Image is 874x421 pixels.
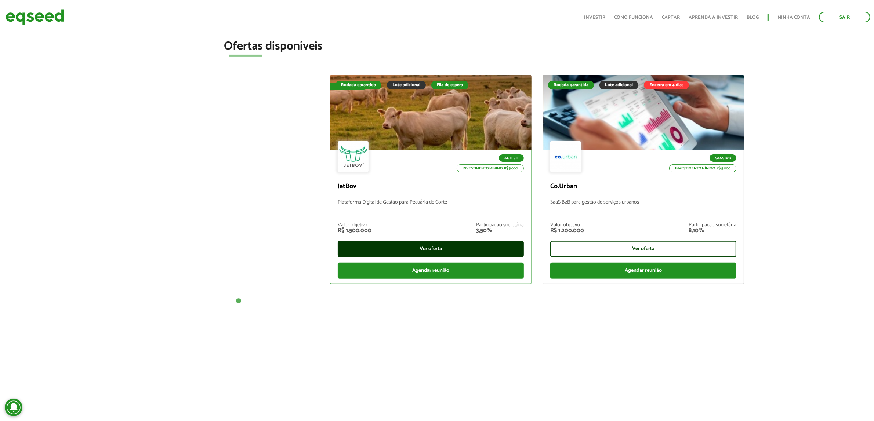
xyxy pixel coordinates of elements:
[224,40,868,53] h2: Ofertas disponíveis
[819,12,870,22] a: Sair
[476,223,524,228] div: Participação societária
[584,15,605,20] a: Investir
[644,81,689,89] div: Encerra em 4 dias
[550,241,736,257] div: Ver oferta
[548,81,594,89] div: Rodada garantida
[747,15,759,20] a: Blog
[550,228,584,234] div: R$ 1.200.000
[550,263,736,279] div: Agendar reunião
[669,164,736,172] p: Investimento mínimo: R$ 5.000
[336,81,381,89] div: Rodada garantida
[457,164,524,172] p: Investimento mínimo: R$ 5.000
[710,154,736,162] p: SaaS B2B
[338,223,371,228] div: Valor objetivo
[338,263,524,279] div: Agendar reunião
[689,228,736,234] div: 8,10%
[6,7,64,27] img: EqSeed
[550,199,736,215] p: SaaS B2B para gestão de serviços urbanos
[330,75,532,284] a: Fila de espera Rodada garantida Lote adicional Fila de espera Agtech Investimento mínimo: R$ 5.00...
[476,228,524,234] div: 3,50%
[387,81,426,89] div: Lote adicional
[499,154,524,162] p: Agtech
[689,223,736,228] div: Participação societária
[777,15,810,20] a: Minha conta
[550,223,584,228] div: Valor objetivo
[235,297,242,305] button: 1 of 1
[689,15,738,20] a: Aprenda a investir
[431,81,468,89] div: Fila de espera
[338,228,371,234] div: R$ 1.500.000
[330,83,368,90] div: Fila de espera
[338,199,524,215] p: Plataforma Digital de Gestão para Pecuária de Corte
[662,15,680,20] a: Captar
[338,241,524,257] div: Ver oferta
[599,81,638,89] div: Lote adicional
[550,183,736,191] p: Co.Urban
[543,75,744,284] a: Rodada garantida Lote adicional Encerra em 4 dias SaaS B2B Investimento mínimo: R$ 5.000 Co.Urban...
[338,183,524,191] p: JetBov
[614,15,653,20] a: Como funciona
